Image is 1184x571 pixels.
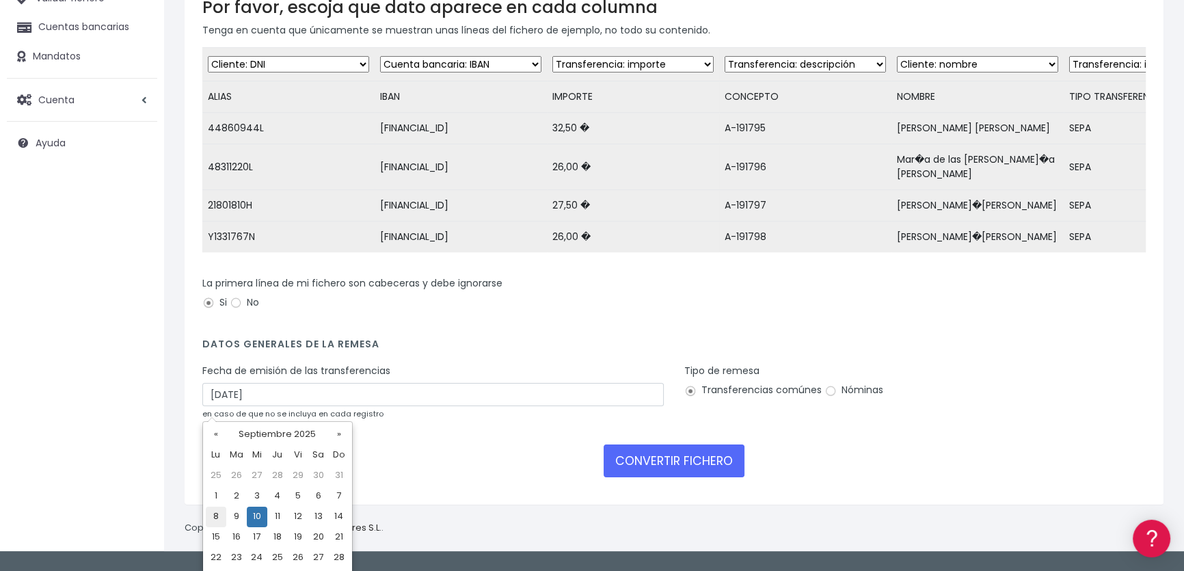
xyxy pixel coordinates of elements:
[206,548,226,568] td: 22
[14,366,260,390] button: Contáctanos
[684,364,759,378] label: Tipo de remesa
[719,113,891,144] td: A-191795
[375,144,547,190] td: [FINANCIAL_ID]
[267,507,288,527] td: 11
[202,190,375,222] td: 21801810H
[308,445,329,466] th: Sa
[247,486,267,507] td: 3
[202,113,375,144] td: 44860944L
[308,527,329,548] td: 20
[230,295,259,310] label: No
[226,486,247,507] td: 2
[185,521,384,535] p: Copyright © 2025 .
[202,295,227,310] label: Si
[891,113,1064,144] td: [PERSON_NAME] [PERSON_NAME]
[247,507,267,527] td: 10
[329,466,349,486] td: 31
[547,222,719,253] td: 26,00 �
[308,507,329,527] td: 13
[308,466,329,486] td: 30
[14,237,260,258] a: Perfiles de empresas
[547,190,719,222] td: 27,50 �
[719,222,891,253] td: A-191798
[375,190,547,222] td: [FINANCIAL_ID]
[202,81,375,113] td: ALIAS
[288,527,308,548] td: 19
[38,92,75,106] span: Cuenta
[891,144,1064,190] td: Mar�a de las [PERSON_NAME]�a [PERSON_NAME]
[891,222,1064,253] td: [PERSON_NAME]�[PERSON_NAME]
[7,85,157,114] a: Cuenta
[202,276,502,291] label: La primera línea de mi fichero son cabeceras y debe ignorarse
[7,42,157,71] a: Mandatos
[202,144,375,190] td: 48311220L
[891,190,1064,222] td: [PERSON_NAME]�[PERSON_NAME]
[288,507,308,527] td: 12
[267,445,288,466] th: Ju
[14,151,260,164] div: Convertir ficheros
[188,394,263,407] a: POWERED BY ENCHANT
[226,466,247,486] td: 26
[36,136,66,150] span: Ayuda
[206,507,226,527] td: 8
[375,222,547,253] td: [FINANCIAL_ID]
[267,466,288,486] td: 28
[202,222,375,253] td: Y1331767N
[891,81,1064,113] td: NOMBRE
[308,486,329,507] td: 6
[206,486,226,507] td: 1
[226,425,329,445] th: Septiembre 2025
[288,466,308,486] td: 29
[226,507,247,527] td: 9
[329,507,349,527] td: 14
[7,129,157,157] a: Ayuda
[329,548,349,568] td: 28
[267,548,288,568] td: 25
[267,486,288,507] td: 4
[547,81,719,113] td: IMPORTE
[375,113,547,144] td: [FINANCIAL_ID]
[202,364,390,378] label: Fecha de emisión de las transferencias
[604,444,744,477] button: CONVERTIR FICHERO
[719,81,891,113] td: CONCEPTO
[7,13,157,42] a: Cuentas bancarias
[202,23,1146,38] p: Tenga en cuenta que únicamente se muestran unas líneas del fichero de ejemplo, no todo su contenido.
[684,383,822,397] label: Transferencias comúnes
[288,548,308,568] td: 26
[226,527,247,548] td: 16
[547,113,719,144] td: 32,50 �
[14,194,260,215] a: Problemas habituales
[267,527,288,548] td: 18
[14,173,260,194] a: Formatos
[247,466,267,486] td: 27
[719,190,891,222] td: A-191797
[247,445,267,466] th: Mi
[375,81,547,113] td: IBAN
[14,293,260,315] a: General
[226,548,247,568] td: 23
[14,95,260,108] div: Información general
[329,445,349,466] th: Do
[547,144,719,190] td: 26,00 �
[247,548,267,568] td: 24
[329,527,349,548] td: 21
[288,445,308,466] th: Vi
[247,527,267,548] td: 17
[288,486,308,507] td: 5
[206,466,226,486] td: 25
[226,445,247,466] th: Ma
[206,425,226,445] th: «
[206,527,226,548] td: 15
[329,425,349,445] th: »
[14,349,260,371] a: API
[308,548,329,568] td: 27
[329,486,349,507] td: 7
[719,144,891,190] td: A-191796
[14,116,260,137] a: Información general
[202,338,1146,357] h4: Datos generales de la remesa
[202,408,384,419] small: en caso de que no se incluya en cada registro
[824,383,883,397] label: Nóminas
[14,328,260,341] div: Programadores
[14,215,260,237] a: Videotutoriales
[206,445,226,466] th: Lu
